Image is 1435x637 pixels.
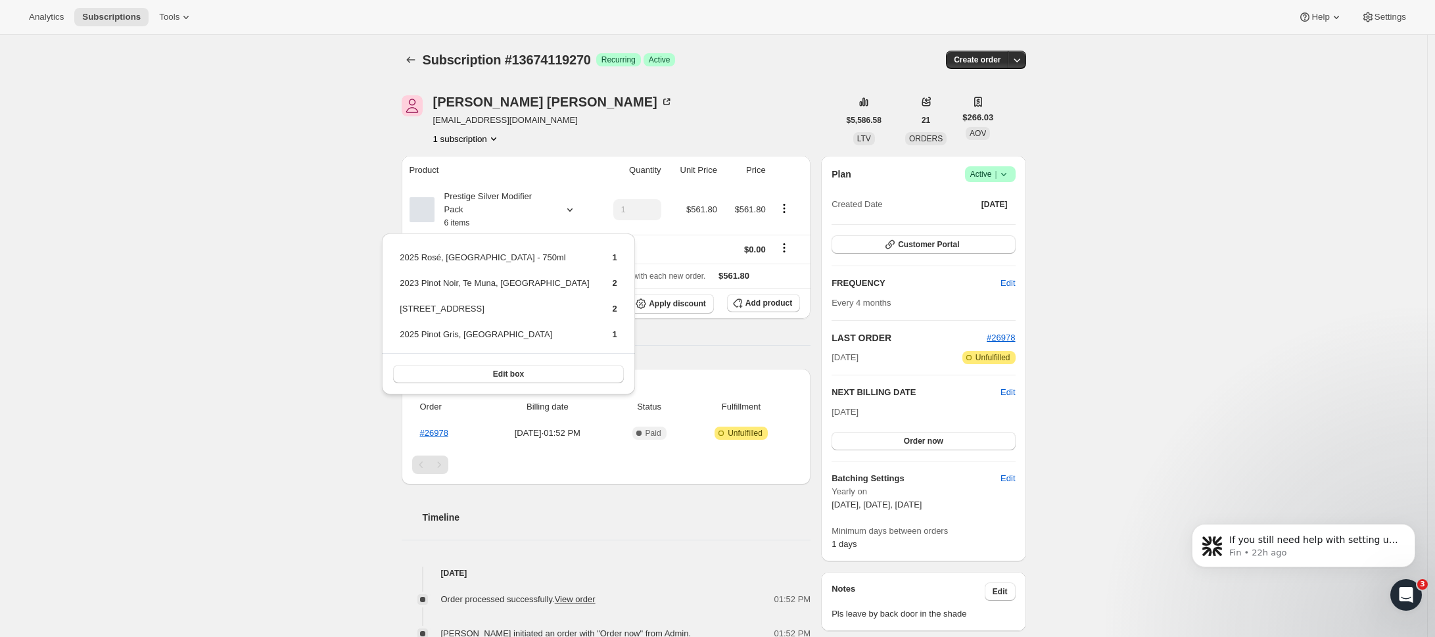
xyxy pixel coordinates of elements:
[1375,12,1406,22] span: Settings
[898,239,959,250] span: Customer Portal
[974,195,1016,214] button: [DATE]
[399,302,590,326] td: [STREET_ADDRESS]
[728,428,763,438] span: Unfulfilled
[393,365,624,383] button: Edit box
[649,298,706,309] span: Apply discount
[665,156,721,185] th: Unit Price
[486,427,608,440] span: [DATE] · 01:52 PM
[744,245,766,254] span: $0.00
[1290,8,1350,26] button: Help
[444,218,470,227] small: 6 items
[847,115,882,126] span: $5,586.58
[402,95,423,116] span: Joanne DEITCH
[995,169,997,179] span: |
[954,55,1000,65] span: Create order
[613,252,617,262] span: 1
[1000,472,1015,485] span: Edit
[1353,8,1414,26] button: Settings
[402,156,596,185] th: Product
[857,134,871,143] span: LTV
[399,327,590,352] td: 2025 Pinot Gris, [GEOGRAPHIC_DATA]
[493,369,524,379] span: Edit box
[595,156,665,185] th: Quantity
[832,168,851,181] h2: Plan
[402,51,420,69] button: Subscriptions
[976,352,1010,363] span: Unfulfilled
[159,12,179,22] span: Tools
[832,472,1000,485] h6: Batching Settings
[555,594,596,604] a: View order
[774,593,811,606] span: 01:52 PM
[441,594,596,604] span: Order processed successfully.
[82,12,141,22] span: Subscriptions
[433,114,673,127] span: [EMAIL_ADDRESS][DOMAIN_NAME]
[433,132,500,145] button: Product actions
[29,12,64,22] span: Analytics
[686,204,717,214] span: $561.80
[399,276,590,300] td: 2023 Pinot Noir, Te Muna, [GEOGRAPHIC_DATA]
[981,199,1008,210] span: [DATE]
[985,582,1016,601] button: Edit
[613,278,617,288] span: 2
[832,485,1015,498] span: Yearly on
[721,156,770,185] th: Price
[601,55,636,65] span: Recurring
[962,111,993,124] span: $266.03
[832,198,882,211] span: Created Date
[690,400,792,413] span: Fulfillment
[435,190,553,229] div: Prestige Silver Modifier Pack
[987,333,1015,342] a: #26978
[832,235,1015,254] button: Customer Portal
[993,468,1023,489] button: Edit
[832,607,1015,621] span: Pls leave by back door in the shade
[1000,386,1015,399] button: Edit
[832,500,922,509] span: [DATE], [DATE], [DATE]
[1172,496,1435,602] iframe: Intercom notifications message
[433,95,673,108] div: [PERSON_NAME] [PERSON_NAME]
[904,436,943,446] span: Order now
[946,51,1008,69] button: Create order
[735,204,766,214] span: $561.80
[486,400,608,413] span: Billing date
[914,111,938,130] button: 21
[832,432,1015,450] button: Order now
[74,8,149,26] button: Subscriptions
[402,567,811,580] h4: [DATE]
[1390,579,1422,611] iframe: Intercom live chat
[909,134,943,143] span: ORDERS
[832,582,985,601] h3: Notes
[1311,12,1329,22] span: Help
[649,55,670,65] span: Active
[613,304,617,314] span: 2
[718,271,749,281] span: $561.80
[832,331,987,344] h2: LAST ORDER
[970,129,986,138] span: AOV
[423,53,591,67] span: Subscription #13674119270
[832,386,1000,399] h2: NEXT BILLING DATE
[970,168,1010,181] span: Active
[745,298,792,308] span: Add product
[832,539,857,549] span: 1 days
[420,428,448,438] a: #26978
[399,250,590,275] td: 2025 Rosé, [GEOGRAPHIC_DATA] - 750ml
[839,111,889,130] button: $5,586.58
[993,586,1008,597] span: Edit
[21,8,72,26] button: Analytics
[832,277,1000,290] h2: FREQUENCY
[616,400,682,413] span: Status
[412,392,483,421] th: Order
[993,273,1023,294] button: Edit
[832,351,859,364] span: [DATE]
[832,525,1015,538] span: Minimum days between orders
[832,298,891,308] span: Every 4 months
[630,294,714,314] button: Apply discount
[646,428,661,438] span: Paid
[423,511,811,524] h2: Timeline
[832,407,859,417] span: [DATE]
